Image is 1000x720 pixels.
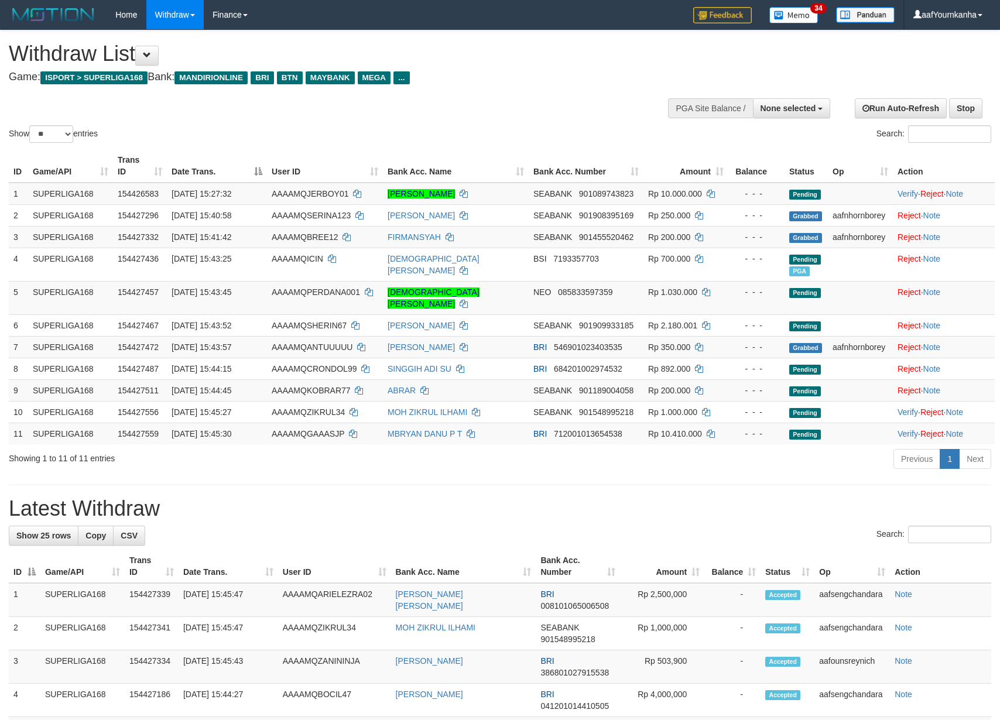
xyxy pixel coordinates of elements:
a: Note [895,690,912,699]
td: SUPERLIGA168 [28,379,113,401]
span: SEABANK [533,407,572,417]
span: Rp 700.000 [648,254,690,263]
td: - [704,650,761,684]
a: Show 25 rows [9,526,78,546]
span: 154427467 [118,321,159,330]
span: 154427511 [118,386,159,395]
div: PGA Site Balance / [668,98,752,118]
th: ID: activate to sort column descending [9,550,40,583]
span: ISPORT > SUPERLIGA168 [40,71,148,84]
span: SEABANK [533,386,572,395]
td: 6 [9,314,28,336]
span: Grabbed [789,343,822,353]
span: Accepted [765,657,800,667]
span: [DATE] 15:45:30 [172,429,231,438]
a: Note [946,429,963,438]
span: Rp 892.000 [648,364,690,373]
span: BRI [533,364,547,373]
div: Showing 1 to 11 of 11 entries [9,448,408,464]
td: 1 [9,583,40,617]
td: SUPERLIGA168 [28,226,113,248]
span: Marked by aafsoycanthlai [789,266,810,276]
td: aafsengchandara [814,617,890,650]
span: AAAAMQCRONDOL99 [272,364,357,373]
td: AAAAMQZANININJA [278,650,391,684]
td: aafounsreynich [814,650,890,684]
span: 154427332 [118,232,159,242]
span: BTN [277,71,303,84]
span: BSI [533,254,547,263]
span: 154426583 [118,189,159,198]
th: Balance [728,149,785,183]
span: [DATE] 15:27:32 [172,189,231,198]
td: · [893,281,995,314]
span: AAAAMQPERDANA001 [272,287,360,297]
td: AAAAMQBOCIL47 [278,684,391,717]
a: [PERSON_NAME] [388,321,455,330]
td: 3 [9,650,40,684]
div: - - - [733,406,780,418]
td: SUPERLIGA168 [40,617,125,650]
td: Rp 2,500,000 [620,583,704,617]
span: AAAAMQKOBRAR77 [272,386,351,395]
td: aafsengchandara [814,583,890,617]
span: Pending [789,288,821,298]
span: [DATE] 15:40:58 [172,211,231,220]
td: SUPERLIGA168 [28,423,113,444]
span: Rp 200.000 [648,232,690,242]
a: [PERSON_NAME] [388,342,455,352]
th: Op: activate to sort column ascending [828,149,893,183]
td: - [704,617,761,650]
td: · [893,226,995,248]
button: None selected [753,98,831,118]
td: SUPERLIGA168 [28,401,113,423]
div: - - - [733,385,780,396]
td: AAAAMQARIELEZRA02 [278,583,391,617]
span: Rp 1.030.000 [648,287,697,297]
span: 154427556 [118,407,159,417]
td: AAAAMQZIKRUL34 [278,617,391,650]
span: 154427296 [118,211,159,220]
th: Bank Acc. Number: activate to sort column ascending [536,550,620,583]
span: Rp 10.000.000 [648,189,702,198]
td: · [893,358,995,379]
td: 1 [9,183,28,205]
th: Trans ID: activate to sort column ascending [113,149,167,183]
span: AAAAMQZIKRUL34 [272,407,345,417]
a: MOH ZIKRUL ILHAMI [388,407,467,417]
a: Reject [898,386,921,395]
a: Verify [898,429,918,438]
a: Note [946,189,963,198]
th: Amount: activate to sort column ascending [620,550,704,583]
th: ID [9,149,28,183]
input: Search: [908,125,991,143]
td: 9 [9,379,28,401]
a: Note [895,656,912,666]
td: 7 [9,336,28,358]
div: - - - [733,210,780,221]
a: Verify [898,189,918,198]
th: Game/API: activate to sort column ascending [40,550,125,583]
span: Copy 085833597359 to clipboard [558,287,612,297]
td: 11 [9,423,28,444]
a: Note [923,321,941,330]
span: Copy 901189004058 to clipboard [579,386,633,395]
th: Date Trans.: activate to sort column ascending [179,550,278,583]
span: [DATE] 15:43:52 [172,321,231,330]
span: CSV [121,531,138,540]
span: Accepted [765,590,800,600]
span: Copy 041201014410505 to clipboard [540,701,609,711]
td: · · [893,401,995,423]
span: Copy 901548995218 to clipboard [579,407,633,417]
span: Rp 250.000 [648,211,690,220]
span: Rp 1.000.000 [648,407,697,417]
th: Action [893,149,995,183]
a: Reject [898,211,921,220]
a: Note [923,287,941,297]
span: Pending [789,365,821,375]
span: Pending [789,386,821,396]
a: [DEMOGRAPHIC_DATA][PERSON_NAME] [388,254,480,275]
label: Search: [876,125,991,143]
a: Reject [920,407,944,417]
a: Note [923,386,941,395]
